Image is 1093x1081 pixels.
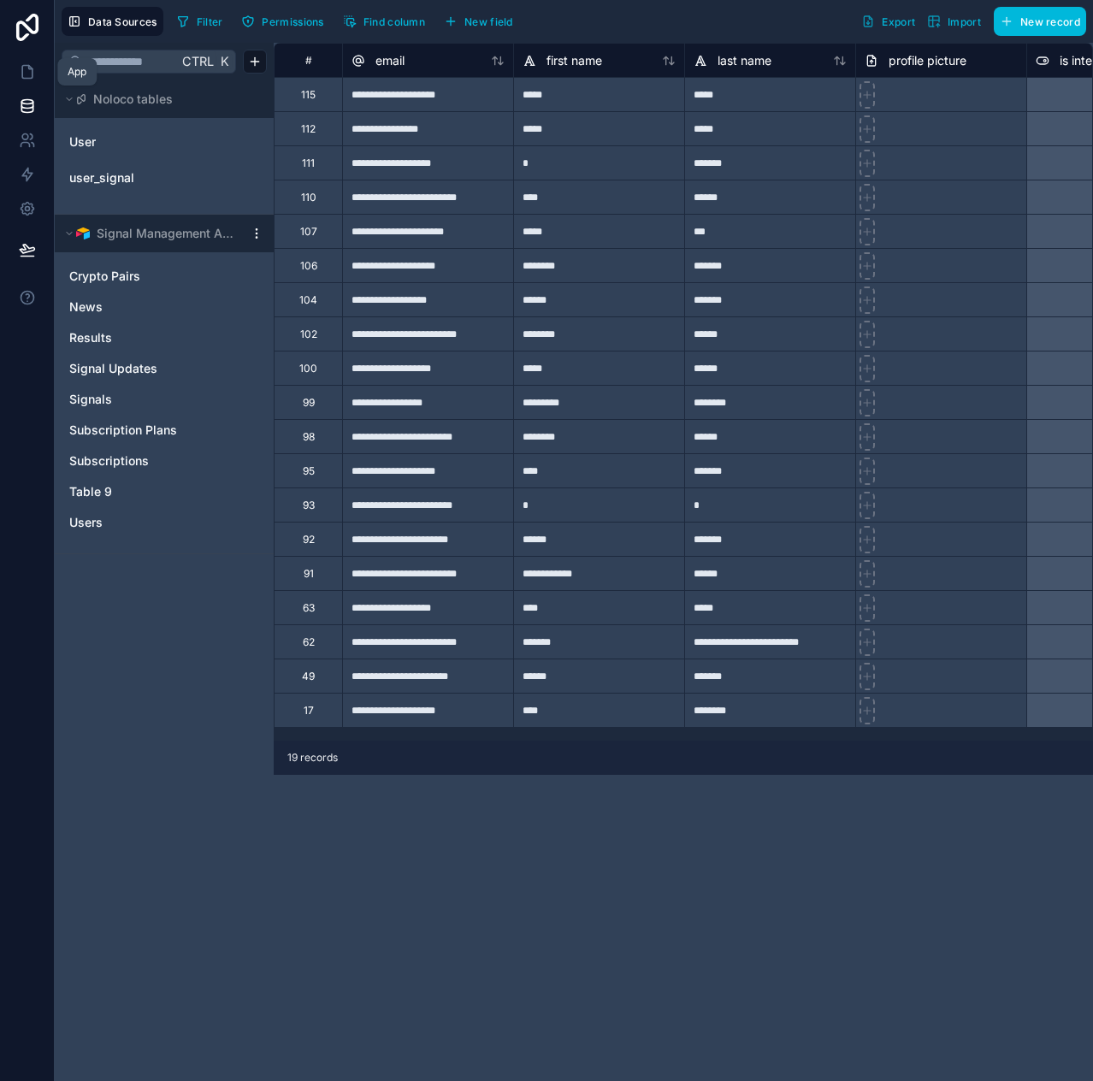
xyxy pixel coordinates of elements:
[300,225,317,239] div: 107
[69,329,112,346] span: Results
[303,396,315,410] div: 99
[69,360,157,377] span: Signal Updates
[987,7,1086,36] a: New record
[62,87,257,111] button: Noloco tables
[93,91,173,108] span: Noloco tables
[300,259,317,273] div: 106
[88,15,157,28] span: Data Sources
[363,15,425,28] span: Find column
[62,222,243,245] button: Airtable LogoSignal Management App
[69,298,103,316] span: News
[855,7,921,36] button: Export
[69,329,225,346] a: Results
[62,355,267,382] div: Signal Updates
[69,268,140,285] span: Crypto Pairs
[235,9,336,34] a: Permissions
[69,483,112,500] span: Table 9
[69,298,225,316] a: News
[301,191,316,204] div: 110
[69,422,225,439] a: Subscription Plans
[262,15,323,28] span: Permissions
[287,751,338,765] span: 19 records
[170,9,229,34] button: Filter
[300,328,317,341] div: 102
[304,567,314,581] div: 91
[197,15,223,28] span: Filter
[180,50,216,72] span: Ctrl
[62,416,267,444] div: Subscription Plans
[235,9,329,34] button: Permissions
[287,54,329,67] div: #
[69,514,103,531] span: Users
[303,430,315,444] div: 98
[62,447,267,475] div: Subscriptions
[303,601,315,615] div: 63
[464,15,513,28] span: New field
[62,128,267,156] div: User
[994,7,1086,36] button: New record
[69,514,225,531] a: Users
[69,169,134,186] span: user_signal
[69,133,208,151] a: User
[303,499,315,512] div: 93
[69,391,225,408] a: Signals
[337,9,431,34] button: Find column
[882,15,915,28] span: Export
[302,157,315,170] div: 111
[546,52,602,69] span: first name
[62,263,267,290] div: Crypto Pairs
[302,670,315,683] div: 49
[69,133,96,151] span: User
[303,464,315,478] div: 95
[62,7,163,36] button: Data Sources
[76,227,90,240] img: Airtable Logo
[438,9,519,34] button: New field
[375,52,405,69] span: email
[218,56,230,68] span: K
[62,324,267,351] div: Results
[304,704,314,718] div: 17
[948,15,981,28] span: Import
[69,169,208,186] a: user_signal
[69,452,149,470] span: Subscriptions
[303,635,315,649] div: 62
[921,7,987,36] button: Import
[69,483,225,500] a: Table 9
[889,52,966,69] span: profile picture
[301,122,316,136] div: 112
[68,65,86,79] div: App
[299,293,317,307] div: 104
[62,509,267,536] div: Users
[1020,15,1080,28] span: New record
[69,360,225,377] a: Signal Updates
[299,362,317,375] div: 100
[303,533,315,546] div: 92
[97,225,235,242] span: Signal Management App
[62,478,267,505] div: Table 9
[69,268,225,285] a: Crypto Pairs
[69,452,225,470] a: Subscriptions
[69,422,177,439] span: Subscription Plans
[62,386,267,413] div: Signals
[69,391,112,408] span: Signals
[301,88,316,102] div: 115
[718,52,771,69] span: last name
[62,164,267,192] div: user_signal
[62,293,267,321] div: News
